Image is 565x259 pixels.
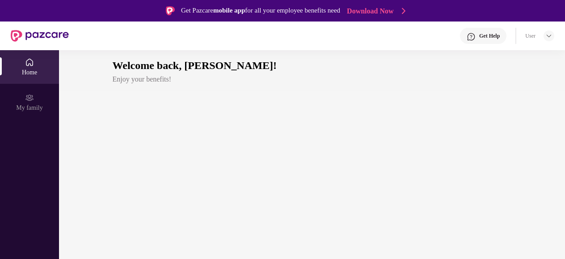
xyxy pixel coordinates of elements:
strong: mobile app [205,6,242,15]
a: Download Now [362,6,418,16]
img: svg+xml;base64,PHN2ZyBpZD0iSG9tZSIgeG1sbnM9Imh0dHA6Ly93d3cudzMub3JnLzIwMDAvc3ZnIiB3aWR0aD0iMjAiIG... [25,58,34,67]
div: User [523,32,535,39]
div: Get Pazcare for all your employee benefits need [166,5,355,16]
img: Logo [151,6,160,15]
img: svg+xml;base64,PHN2ZyBpZD0iSGVscC0zMngzMiIgeG1sbnM9Imh0dHA6Ly93d3cudzMub3JnLzIwMDAvc3ZnIiB3aWR0aD... [464,32,472,41]
img: New Pazcare Logo [11,30,69,42]
span: Welcome back, [PERSON_NAME]! [113,59,291,72]
img: svg+xml;base64,PHN2ZyBpZD0iRHJvcGRvd24tMzJ4MzIiIHhtbG5zPSJodHRwOi8vd3d3LnczLm9yZy8yMDAwL3N2ZyIgd2... [545,32,552,39]
div: Enjoy your benefits! [113,74,512,84]
div: Get Help [476,32,498,39]
img: svg+xml;base64,PHN2ZyB3aWR0aD0iMjAiIGhlaWdodD0iMjAiIHZpZXdCb3g9IjAgMCAyMCAyMCIgZmlsbD0ibm9uZSIgeG... [25,94,34,103]
img: Stroke [417,6,421,16]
